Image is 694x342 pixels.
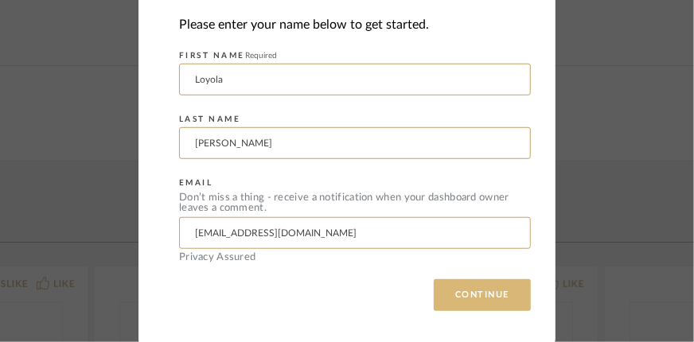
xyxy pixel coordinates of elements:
button: CONTINUE [434,279,531,311]
input: Enter Email [179,217,531,249]
label: FIRST NAME [179,51,277,60]
label: LAST NAME [179,115,241,124]
label: EMAIL [179,178,213,188]
div: Don’t miss a thing - receive a notification when your dashboard owner leaves a comment. [179,192,531,213]
div: Please enter your name below to get started. [179,14,531,36]
span: Required [245,52,277,60]
input: Enter Last Name [179,127,531,159]
input: Enter First Name [179,64,531,95]
div: Privacy Assured [179,252,531,262]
